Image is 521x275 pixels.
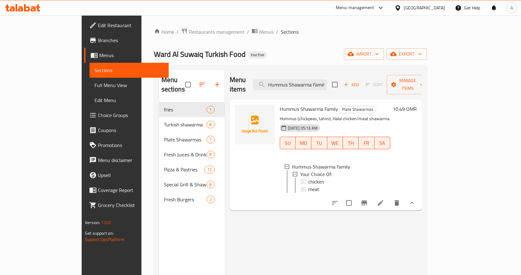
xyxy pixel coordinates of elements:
[85,219,100,227] span: Version:
[84,138,169,153] a: Promotions
[94,81,164,89] span: Full Menu View
[181,28,244,36] a: Restaurants management
[84,33,169,48] a: Branches
[207,151,214,158] div: items
[392,77,424,92] span: Manage items
[404,195,419,210] button: show more
[98,111,164,119] span: Choice Groups
[84,18,169,33] a: Edit Restaurant
[159,117,225,132] div: Turkish shawarma8
[84,198,169,213] a: Grocery Checklist
[391,50,422,58] span: export
[159,192,225,207] div: Fresh Burgers2
[154,47,246,61] span: Ward Al Suwaiq Turkish Food
[280,115,390,123] p: Hummus (chickpeas, tahini), Halal chicken/meat shawarma.
[98,171,164,179] span: Upsell
[164,121,207,128] span: Turkish shawarma
[359,137,374,149] button: FR
[235,105,275,145] img: Hummus Shawarma Family
[207,196,214,203] div: items
[327,137,343,149] button: WE
[207,121,214,128] div: items
[84,123,169,138] a: Coupons
[330,139,340,148] span: WE
[159,162,225,177] div: Pizza & Pastries12
[207,137,214,143] span: 7
[281,28,299,36] span: Sections
[341,80,361,90] span: Add item
[311,137,327,149] button: TU
[210,77,225,92] button: Add section
[343,81,360,88] span: Add
[248,51,267,59] div: Inactive
[84,168,169,183] a: Upsell
[375,137,390,149] button: SA
[101,219,111,227] span: 1.0.0
[161,75,185,94] h2: Menu sections
[344,48,384,60] button: import
[164,106,207,113] span: fries
[89,63,169,78] a: Sections
[207,122,214,128] span: 8
[98,141,164,149] span: Promotions
[98,126,164,134] span: Coupons
[181,78,195,91] span: Select all sections
[510,4,513,11] span: A
[85,235,125,243] a: Support.OpsPlatform
[276,28,278,36] li: /
[164,181,207,188] span: Special Grill & Shawarma
[94,66,164,74] span: Sections
[296,137,311,149] button: MO
[207,182,214,188] span: 8
[207,197,214,203] span: 2
[292,163,350,170] span: Hummus Shawarma Family
[189,28,244,36] span: Restaurants management
[298,139,309,148] span: MO
[84,108,169,123] a: Choice Groups
[308,178,324,185] span: chicken
[357,195,372,210] button: Branch-specific-item
[283,139,293,148] span: SU
[342,196,355,209] span: Select to update
[164,136,207,143] span: Plate Shawarmas
[98,156,164,164] span: Menu disclaimer
[99,52,164,59] span: Menus
[230,75,246,94] h2: Menu items
[345,139,356,148] span: TH
[207,136,214,143] div: items
[207,107,214,113] span: 1
[164,196,207,203] div: Fresh Burgers
[387,75,429,94] button: Manage items
[341,80,361,90] button: Add
[314,139,324,148] span: TU
[253,79,327,90] input: search
[159,177,225,192] div: Special Grill & Shawarma8
[393,105,417,113] h6: 10.49 OMR
[207,152,214,158] span: 8
[377,139,388,148] span: SA
[308,185,319,193] span: meat
[377,199,384,207] a: Edit menu item
[207,181,214,188] div: items
[343,137,359,149] button: TH
[159,100,225,209] nav: Menu sections
[404,4,445,11] div: [GEOGRAPHIC_DATA]
[195,77,210,92] span: Sort sections
[159,102,225,117] div: fries1
[164,166,205,173] span: Pizza & Pastries
[280,104,338,114] span: Hummus Shawarma Family
[89,78,169,93] a: Full Menu View
[361,139,372,148] span: FR
[349,50,379,58] span: import
[259,28,273,36] span: Menus
[340,106,376,113] span: Plate Shawarmas
[84,153,169,168] a: Menu disclaimer
[85,229,114,237] span: Get support on:
[280,137,296,149] button: SU
[159,132,225,147] div: Plate Shawarmas7
[252,28,273,36] a: Menus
